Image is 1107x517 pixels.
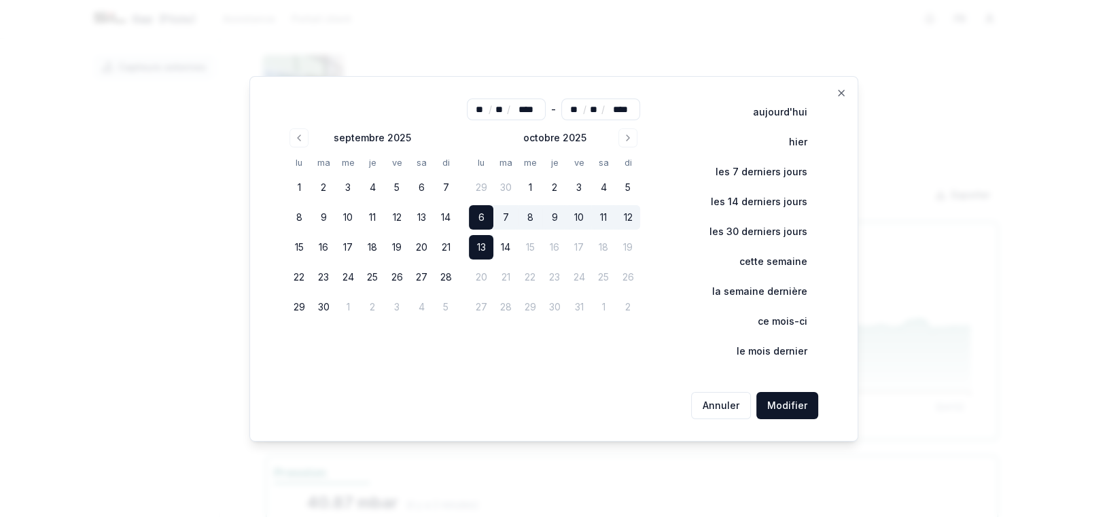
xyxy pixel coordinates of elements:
button: 12 [616,205,640,230]
button: 15 [287,235,311,260]
button: 25 [360,265,385,289]
button: 8 [518,205,542,230]
button: 11 [360,205,385,230]
button: 16 [311,235,336,260]
button: 13 [409,205,434,230]
button: 6 [469,205,493,230]
th: dimanche [434,156,458,170]
button: les 14 derniers jours [682,188,818,215]
div: octobre 2025 [523,131,586,145]
button: 5 [434,295,458,319]
button: hier [760,128,818,156]
button: 22 [287,265,311,289]
button: aujourd'hui [724,99,818,126]
button: 28 [434,265,458,289]
button: Go to next month [618,128,637,147]
button: 13 [469,235,493,260]
button: Annuler [691,392,751,419]
th: mercredi [336,156,360,170]
button: cette semaine [711,248,818,275]
button: 7 [493,205,518,230]
button: 2 [311,175,336,200]
button: 7 [434,175,458,200]
th: samedi [409,156,434,170]
button: 2 [360,295,385,319]
button: 12 [385,205,409,230]
button: 6 [409,175,434,200]
button: 23 [311,265,336,289]
button: 3 [336,175,360,200]
button: 9 [311,205,336,230]
button: 29 [287,295,311,319]
th: jeudi [360,156,385,170]
span: / [583,103,586,116]
div: - [551,99,556,120]
th: jeudi [542,156,567,170]
button: la semaine dernière [684,278,818,305]
button: 2 [542,175,567,200]
th: lundi [287,156,311,170]
button: 24 [336,265,360,289]
button: 27 [409,265,434,289]
button: le mois dernier [708,338,818,365]
button: 14 [493,235,518,260]
button: 10 [567,205,591,230]
button: 17 [336,235,360,260]
button: Modifier [756,392,818,419]
button: ce mois-ci [729,308,818,335]
button: 4 [360,175,385,200]
button: 1 [287,175,311,200]
button: 4 [409,295,434,319]
button: 29 [469,175,493,200]
button: 19 [385,235,409,260]
th: lundi [469,156,493,170]
span: / [601,103,605,116]
button: 5 [616,175,640,200]
button: les 30 derniers jours [681,218,818,245]
button: 30 [311,295,336,319]
th: samedi [591,156,616,170]
span: / [489,103,492,116]
button: 1 [336,295,360,319]
th: mardi [493,156,518,170]
button: 30 [493,175,518,200]
button: 3 [385,295,409,319]
button: 3 [567,175,591,200]
button: les 7 derniers jours [687,158,818,185]
div: septembre 2025 [334,131,411,145]
button: Go to previous month [289,128,309,147]
button: 10 [336,205,360,230]
th: vendredi [385,156,409,170]
button: 1 [518,175,542,200]
th: mercredi [518,156,542,170]
th: dimanche [616,156,640,170]
th: mardi [311,156,336,170]
button: 9 [542,205,567,230]
button: 4 [591,175,616,200]
button: 21 [434,235,458,260]
button: 26 [385,265,409,289]
th: vendredi [567,156,591,170]
button: 18 [360,235,385,260]
button: 11 [591,205,616,230]
button: 14 [434,205,458,230]
button: 5 [385,175,409,200]
span: / [507,103,510,116]
button: 8 [287,205,311,230]
button: 20 [409,235,434,260]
